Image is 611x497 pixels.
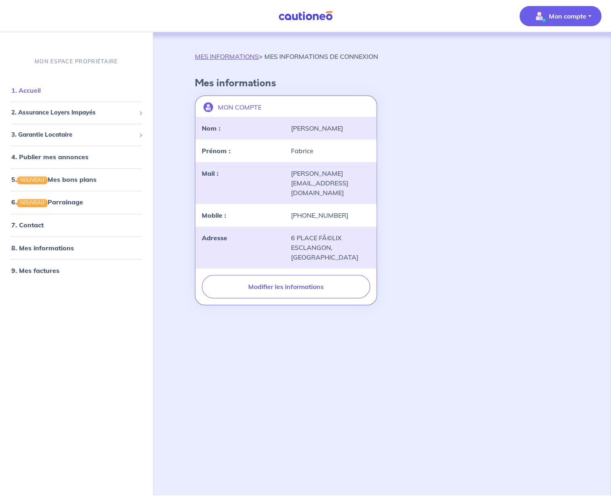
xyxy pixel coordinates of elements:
[202,169,218,177] strong: Mail :
[202,124,220,132] strong: Nom :
[275,11,336,21] img: Cautioneo
[218,102,262,112] p: MON COMPTE
[3,149,150,165] div: 4. Publier mes annonces
[203,102,213,112] img: illu_account.svg
[286,233,375,262] div: 6 PLACE FÃ©LIX ESCLANGON, [GEOGRAPHIC_DATA]
[11,221,44,229] a: 7. Contact
[3,194,150,210] div: 6.NOUVEAUParrainage
[35,58,118,65] p: MON ESPACE PROPRIÉTAIRE
[286,146,375,156] div: Fabrice
[11,108,136,118] span: 2. Assurance Loyers Impayés
[195,77,569,89] h4: Mes informations
[533,10,546,23] img: illu_account_valid_menu.svg
[3,172,150,188] div: 5.NOUVEAUMes bons plans
[202,147,230,155] strong: Prénom :
[3,262,150,278] div: 9. Mes factures
[202,275,370,298] button: Modifier les informations
[195,52,259,60] a: MES INFORMATIONS
[286,168,375,198] div: [PERSON_NAME][EMAIL_ADDRESS][DOMAIN_NAME]
[3,105,150,121] div: 2. Assurance Loyers Impayés
[202,211,226,219] strong: Mobile :
[286,210,375,220] div: [PHONE_NUMBER]
[11,198,83,206] a: 6.NOUVEAUParrainage
[11,243,74,252] a: 8. Mes informations
[11,130,136,139] span: 3. Garantie Locataire
[3,83,150,99] div: 1. Accueil
[286,123,375,133] div: [PERSON_NAME]
[202,234,227,242] strong: Adresse
[195,52,378,61] p: > MES INFORMATIONS DE CONNEXION
[11,176,96,184] a: 5.NOUVEAUMes bons plans
[11,266,59,274] a: 9. Mes factures
[549,11,586,21] p: Mon compte
[3,239,150,256] div: 8. Mes informations
[3,217,150,233] div: 7. Contact
[3,127,150,143] div: 3. Garantie Locataire
[519,6,601,26] button: illu_account_valid_menu.svgMon compte
[11,87,41,95] a: 1. Accueil
[11,153,88,161] a: 4. Publier mes annonces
